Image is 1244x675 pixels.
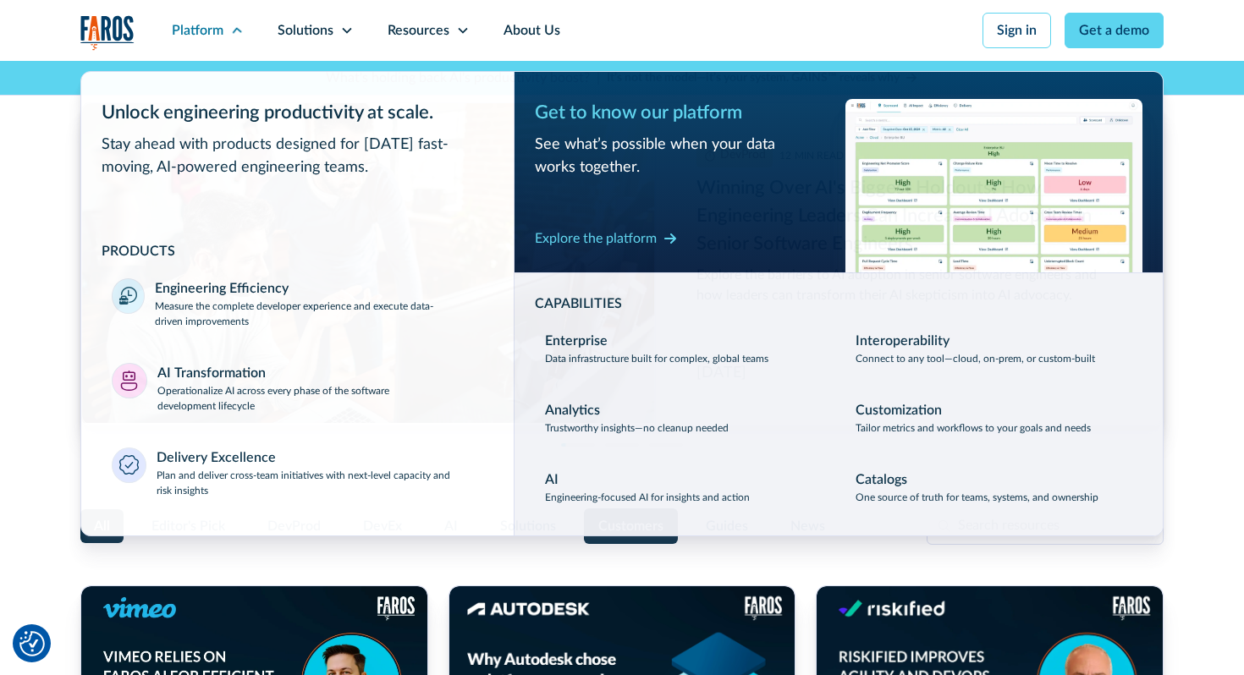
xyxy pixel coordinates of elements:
div: Unlock engineering productivity at scale. [102,99,493,127]
div: PRODUCTS [102,241,493,261]
div: AI Transformation [157,363,266,383]
div: AI [545,469,559,490]
a: Sign in [983,13,1051,48]
a: AI TransformationOperationalize AI across every phase of the software development lifecycle [102,353,493,424]
a: Delivery ExcellencePlan and deliver cross-team initiatives with next-level capacity and risk insi... [102,437,493,508]
p: Data infrastructure built for complex, global teams [545,351,768,366]
a: EnterpriseData infrastructure built for complex, global teams [535,321,832,376]
div: CAPABILITIES [535,294,1142,314]
p: One source of truth for teams, systems, and ownership [856,490,1098,505]
a: InteroperabilityConnect to any tool—cloud, on-prem, or custom-built [845,321,1142,376]
p: Operationalize AI across every phase of the software development lifecycle [157,383,484,414]
a: Explore the platform [535,225,677,252]
div: Solutions [278,20,333,41]
a: Get a demo [1065,13,1164,48]
a: AnalyticsTrustworthy insights—no cleanup needed [535,390,832,446]
div: Catalogs [856,469,907,490]
button: Cookie Settings [19,631,45,656]
div: Engineering Efficiency [155,278,289,299]
p: Trustworthy insights—no cleanup needed [545,420,729,436]
nav: Platform [80,61,1164,536]
a: CatalogsOne source of truth for teams, systems, and ownership [845,459,1142,515]
img: Revisit consent button [19,631,45,656]
a: Engineering EfficiencyMeasure the complete developer experience and execute data-driven improvements [102,268,493,339]
img: Logo of the analytics and reporting company Faros. [80,15,135,50]
p: Connect to any tool—cloud, on-prem, or custom-built [856,351,1095,366]
div: Explore the platform [535,228,657,249]
div: Enterprise [545,331,608,351]
div: Stay ahead with products designed for [DATE] fast-moving, AI-powered engineering teams. [102,134,493,179]
a: home [80,15,135,50]
a: AIEngineering-focused AI for insights and action [535,459,832,515]
div: Interoperability [856,331,950,351]
p: Plan and deliver cross-team initiatives with next-level capacity and risk insights [157,468,484,498]
div: Platform [172,20,223,41]
p: Engineering-focused AI for insights and action [545,490,750,505]
a: CustomizationTailor metrics and workflows to your goals and needs [845,390,1142,446]
div: Customization [856,400,942,420]
div: Analytics [545,400,600,420]
p: Tailor metrics and workflows to your goals and needs [856,420,1091,436]
div: See what’s possible when your data works together. [535,134,832,179]
div: Get to know our platform [535,99,832,127]
div: Resources [388,20,449,41]
div: Delivery Excellence [157,447,276,468]
img: Workflow productivity trends heatmap chart [845,99,1142,272]
p: Measure the complete developer experience and execute data-driven improvements [155,299,483,329]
